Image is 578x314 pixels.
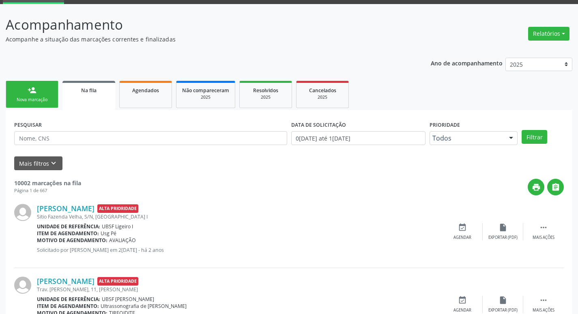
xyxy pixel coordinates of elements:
div: Página 1 de 667 [14,187,81,194]
i: insert_drive_file [498,296,507,305]
span: UBSF [PERSON_NAME] [102,296,154,303]
span: Todos [432,134,501,142]
b: Unidade de referência: [37,296,100,303]
img: img [14,204,31,221]
span: Alta Prioridade [97,277,138,286]
div: Exportar (PDF) [488,235,518,240]
div: Nova marcação [12,97,52,103]
div: 2025 [245,94,286,100]
b: Unidade de referência: [37,223,100,230]
div: Mais ações [533,308,554,313]
span: Alta Prioridade [97,204,138,213]
div: person_add [28,86,37,95]
span: Resolvidos [253,87,278,94]
a: [PERSON_NAME] [37,277,95,286]
div: Agendar [453,308,471,313]
button: Mais filtroskeyboard_arrow_down [14,156,62,171]
span: Agendados [132,87,159,94]
span: Não compareceram [182,87,229,94]
p: Solicitado por [PERSON_NAME] em 2[DATE] - há 2 anos [37,247,442,253]
div: Trav. [PERSON_NAME], 11, [PERSON_NAME] [37,286,442,293]
span: AVALIAÇÃO [109,237,136,244]
p: Acompanhamento [6,15,402,35]
input: Nome, CNS [14,131,287,145]
b: Motivo de agendamento: [37,237,107,244]
i: insert_drive_file [498,223,507,232]
a: [PERSON_NAME] [37,204,95,213]
span: Cancelados [309,87,336,94]
div: Sitio Fazenda Velha, S/N, [GEOGRAPHIC_DATA] I [37,213,442,220]
p: Ano de acompanhamento [431,58,503,68]
button: Filtrar [522,130,547,144]
i: print [532,183,541,192]
button:  [547,179,564,195]
i:  [551,183,560,192]
div: Mais ações [533,235,554,240]
span: UBSF Ligeiro I [102,223,133,230]
label: PESQUISAR [14,119,42,131]
span: Usg Pé [101,230,116,237]
b: Item de agendamento: [37,230,99,237]
i: event_available [458,223,467,232]
img: img [14,277,31,294]
button: Relatórios [528,27,569,41]
b: Item de agendamento: [37,303,99,310]
button: print [528,179,544,195]
div: 2025 [302,94,343,100]
i:  [539,296,548,305]
input: Selecione um intervalo [291,131,425,145]
label: Prioridade [430,119,460,131]
span: Na fila [81,87,97,94]
div: 2025 [182,94,229,100]
p: Acompanhe a situação das marcações correntes e finalizadas [6,35,402,43]
div: Agendar [453,235,471,240]
label: DATA DE SOLICITAÇÃO [291,119,346,131]
i: event_available [458,296,467,305]
i:  [539,223,548,232]
span: Ultrassonografia de [PERSON_NAME] [101,303,187,310]
div: Exportar (PDF) [488,308,518,313]
i: keyboard_arrow_down [49,159,58,168]
strong: 10002 marcações na fila [14,179,81,187]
